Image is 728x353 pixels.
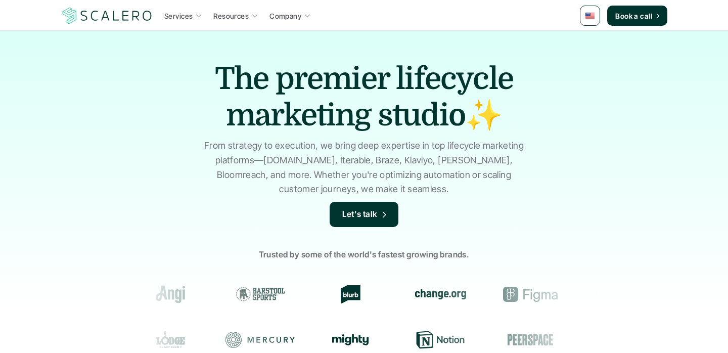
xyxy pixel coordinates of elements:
img: Scalero company logotype [61,6,154,25]
h1: The premier lifecycle marketing studio✨ [187,61,541,134]
a: Book a call [607,6,667,26]
a: Let's talk [330,202,398,227]
p: Company [269,11,301,21]
p: Let's talk [342,208,378,221]
p: Resources [213,11,249,21]
p: From strategy to execution, we bring deep expertise in top lifecycle marketing platforms—[DOMAIN_... [200,139,528,197]
p: Services [164,11,193,21]
a: Scalero company logotype [61,7,154,25]
p: Book a call [615,11,652,21]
